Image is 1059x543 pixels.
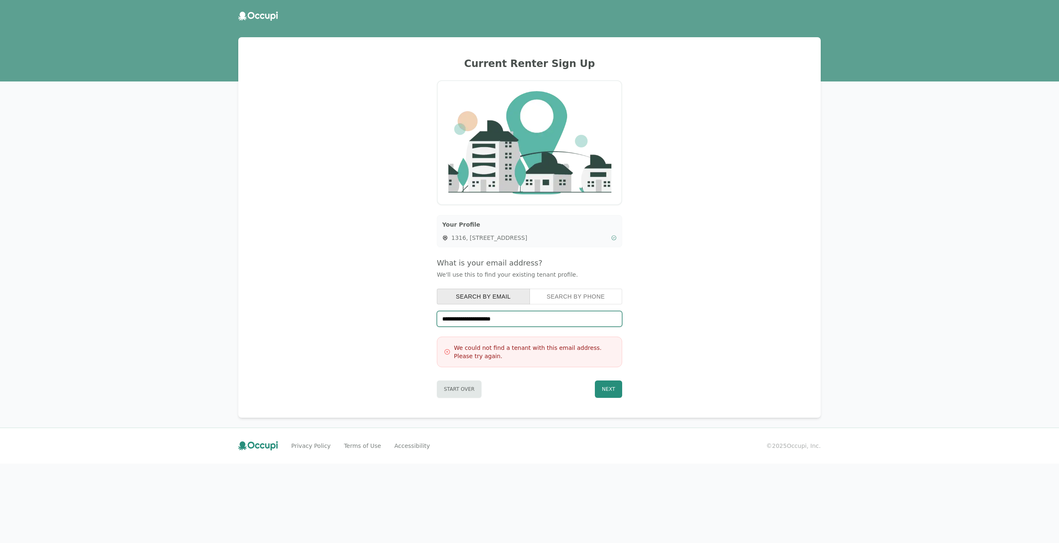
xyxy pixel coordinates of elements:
img: Company Logo [448,91,611,194]
p: We'll use this to find your existing tenant profile. [437,270,622,279]
a: Terms of Use [344,442,381,450]
button: Next [595,380,622,398]
h3: Your Profile [442,220,617,229]
button: search by email [437,289,530,304]
small: © 2025 Occupi, Inc. [766,442,821,450]
span: 1316, [STREET_ADDRESS] [451,234,608,242]
h3: We could not find a tenant with this email address. Please try again. [454,344,615,360]
a: Privacy Policy [291,442,331,450]
h4: What is your email address? [437,257,622,269]
button: Start Over [437,380,482,398]
button: search by phone [529,289,623,304]
a: Accessibility [394,442,430,450]
h2: Current Renter Sign Up [248,57,811,70]
div: Search type [437,289,622,304]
